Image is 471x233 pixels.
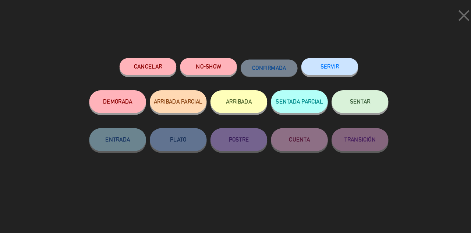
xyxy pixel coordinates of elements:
[296,56,351,73] button: SERVIR
[267,125,322,147] button: CUENTA
[237,58,293,74] button: CONFIRMADA
[90,88,145,110] button: DEMORADA
[120,56,175,73] button: Cancelar
[326,88,381,110] button: SENTAR
[326,125,381,147] button: TRANSICIÓN
[267,88,322,110] button: SENTADA PARCIAL
[208,88,263,110] button: ARRIBADA
[149,88,204,110] button: ARRIBADA PARCIAL
[248,63,281,69] span: CONFIRMADA
[90,125,145,147] button: ENTRADA
[343,95,363,102] span: SENTAR
[149,125,204,147] button: PLATO
[443,6,465,27] button: close
[153,95,201,102] span: ARRIBADA PARCIAL
[445,6,463,24] i: close
[178,56,234,73] button: NO-SHOW
[208,125,263,147] button: POSTRE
